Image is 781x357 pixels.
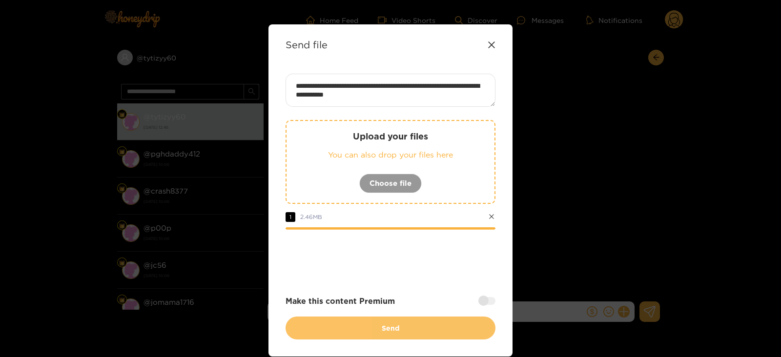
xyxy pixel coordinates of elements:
[300,214,322,220] span: 2.46 MB
[359,174,422,193] button: Choose file
[286,39,328,50] strong: Send file
[286,296,395,307] strong: Make this content Premium
[306,131,475,142] p: Upload your files
[286,212,295,222] span: 1
[286,317,495,339] button: Send
[306,149,475,160] p: You can also drop your files here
